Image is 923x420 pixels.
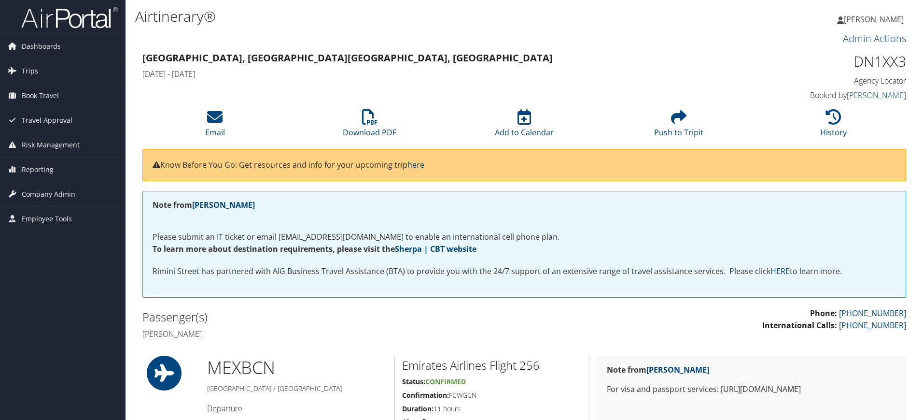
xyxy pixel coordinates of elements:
[22,158,54,182] span: Reporting
[153,159,896,172] p: Know Before You Go: Get resources and info for your upcoming trip
[153,265,896,278] p: Rimini Street has partnered with AIG Business Travel Assistance (BTA) to provide you with the 24/...
[207,356,387,380] h1: MEX BCN
[607,383,896,396] p: For visa and passport services: [URL][DOMAIN_NAME]
[402,404,434,413] strong: Duration:
[407,159,424,170] a: here
[607,364,709,375] strong: Note from
[654,115,703,138] a: Push to Tripit
[726,51,906,72] h1: DN1XX3
[343,115,396,138] a: Download PDF
[770,266,790,276] a: HERE
[22,59,38,83] span: Trips
[837,5,913,34] a: [PERSON_NAME]
[402,357,582,374] h2: Emirates Airlines Flight 256
[839,320,906,331] a: [PHONE_NUMBER]
[402,377,425,386] strong: Status:
[192,200,255,210] a: [PERSON_NAME]
[22,182,75,206] span: Company Admin
[207,403,387,414] h4: Departure
[402,404,582,414] h5: 11 hours
[207,384,387,393] h5: [GEOGRAPHIC_DATA] / [GEOGRAPHIC_DATA]
[402,391,582,400] h5: FCWGCN
[22,133,80,157] span: Risk Management
[402,391,449,400] strong: Confirmation:
[495,115,554,138] a: Add to Calendar
[142,69,712,79] h4: [DATE] - [DATE]
[820,115,847,138] a: History
[142,309,517,325] h2: Passenger(s)
[205,115,225,138] a: Email
[22,207,72,231] span: Employee Tools
[22,84,59,108] span: Book Travel
[844,14,904,25] span: [PERSON_NAME]
[843,32,906,45] a: Admin Actions
[425,377,466,386] span: Confirmed
[153,200,255,210] strong: Note from
[726,90,906,101] h4: Booked by
[839,308,906,319] a: [PHONE_NUMBER]
[153,218,896,256] p: Please submit an IT ticket or email [EMAIL_ADDRESS][DOMAIN_NAME] to enable an international cell ...
[153,244,476,254] strong: To learn more about destination requirements, please visit the
[22,108,72,132] span: Travel Approval
[810,308,837,319] strong: Phone:
[762,320,837,331] strong: International Calls:
[142,329,517,339] h4: [PERSON_NAME]
[646,364,709,375] a: [PERSON_NAME]
[395,244,476,254] a: Sherpa | CBT website
[847,90,906,101] a: [PERSON_NAME]
[21,6,118,29] img: airportal-logo.png
[726,75,906,86] h4: Agency Locator
[142,51,553,64] strong: [GEOGRAPHIC_DATA], [GEOGRAPHIC_DATA] [GEOGRAPHIC_DATA], [GEOGRAPHIC_DATA]
[135,6,654,27] h1: Airtinerary®
[22,34,61,58] span: Dashboards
